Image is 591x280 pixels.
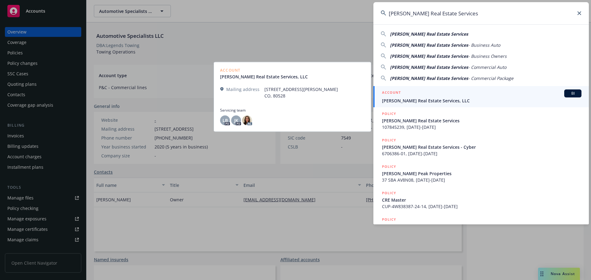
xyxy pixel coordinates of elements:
[390,75,468,81] span: [PERSON_NAME] Real Estate Services
[567,91,579,96] span: BI
[373,134,589,160] a: POLICY[PERSON_NAME] Real Estate Services - Cyber6706386-01, [DATE]-[DATE]
[382,197,581,203] span: CRE Master
[382,170,581,177] span: [PERSON_NAME] Peak Properties
[382,177,581,183] span: 37 SBA AV8N08, [DATE]-[DATE]
[382,137,396,143] h5: POLICY
[382,223,581,230] span: CRE Master
[390,31,468,37] span: [PERSON_NAME] Real Estate Services
[373,107,589,134] a: POLICY[PERSON_NAME] Real Estate Services107845239, [DATE]-[DATE]
[373,2,589,24] input: Search...
[390,53,468,59] span: [PERSON_NAME] Real Estate Services
[382,190,396,196] h5: POLICY
[382,150,581,157] span: 6706386-01, [DATE]-[DATE]
[382,164,396,170] h5: POLICY
[468,75,513,81] span: - Commercial Package
[382,124,581,130] span: 107845239, [DATE]-[DATE]
[382,203,581,210] span: CUP-4W838387-24-14, [DATE]-[DATE]
[373,160,589,187] a: POLICY[PERSON_NAME] Peak Properties37 SBA AV8N08, [DATE]-[DATE]
[390,42,468,48] span: [PERSON_NAME] Real Estate Services
[468,42,500,48] span: - Business Auto
[468,64,506,70] span: - Commercial Auto
[382,89,401,97] h5: ACCOUNT
[382,111,396,117] h5: POLICY
[382,144,581,150] span: [PERSON_NAME] Real Estate Services - Cyber
[390,64,468,70] span: [PERSON_NAME] Real Estate Services
[382,117,581,124] span: [PERSON_NAME] Real Estate Services
[468,53,507,59] span: - Business Owners
[373,86,589,107] a: ACCOUNTBI[PERSON_NAME] Real Estate Services, LLC
[382,97,581,104] span: [PERSON_NAME] Real Estate Services, LLC
[382,216,396,223] h5: POLICY
[373,213,589,239] a: POLICYCRE Master
[373,187,589,213] a: POLICYCRE MasterCUP-4W838387-24-14, [DATE]-[DATE]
